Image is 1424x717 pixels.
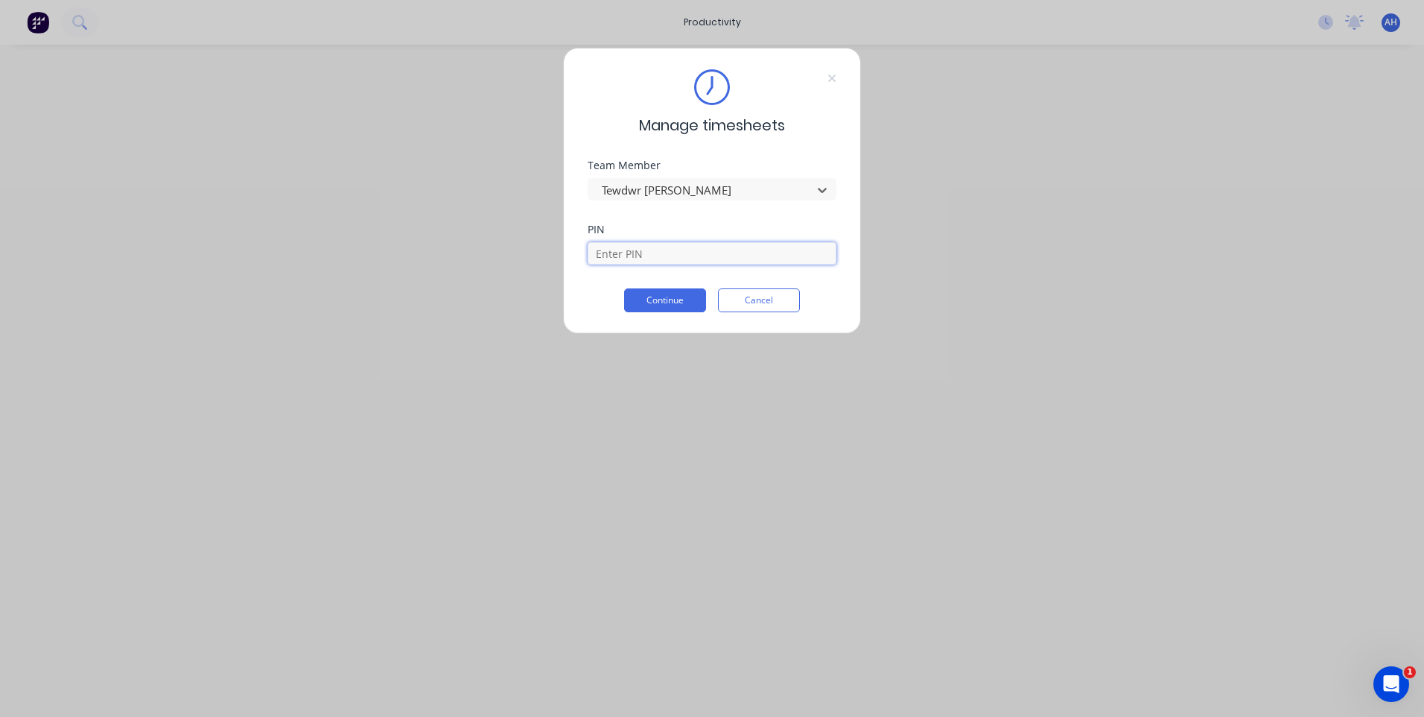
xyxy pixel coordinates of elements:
span: 1 [1404,666,1416,678]
div: PIN [588,224,836,235]
button: Cancel [718,288,800,312]
iframe: Intercom live chat [1373,666,1409,702]
input: Enter PIN [588,242,836,265]
button: Continue [624,288,706,312]
span: Manage timesheets [639,114,785,136]
div: Team Member [588,160,836,171]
